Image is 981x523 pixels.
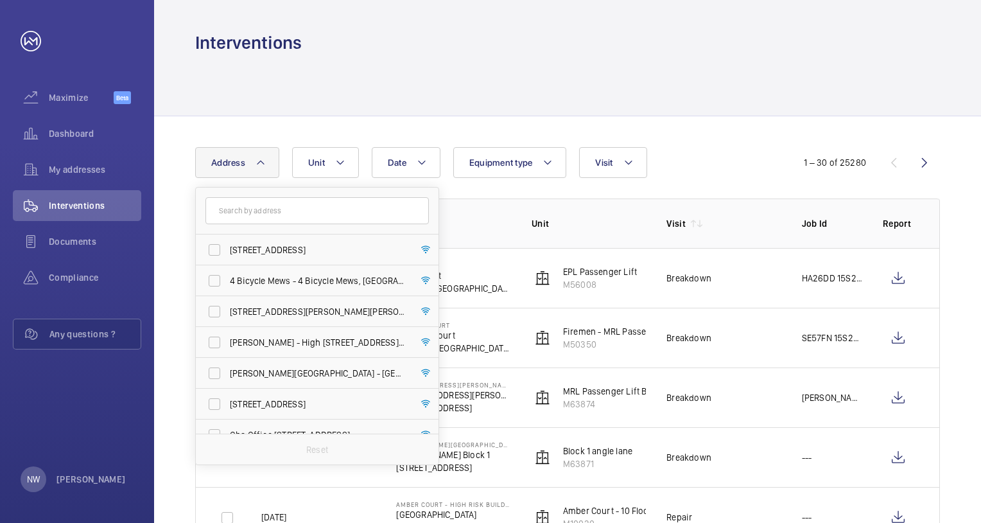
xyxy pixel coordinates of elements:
[802,272,862,285] p: HA26DD 15S25H9/CS
[230,336,406,349] span: [PERSON_NAME] - High [STREET_ADDRESS][PERSON_NAME]
[230,367,406,380] span: [PERSON_NAME][GEOGRAPHIC_DATA] - [GEOGRAPHIC_DATA]
[469,157,533,168] span: Equipment type
[595,157,612,168] span: Visit
[396,217,510,230] p: Address
[230,398,406,411] span: [STREET_ADDRESS]
[211,157,245,168] span: Address
[49,271,141,284] span: Compliance
[666,272,711,285] div: Breakdown
[563,457,632,470] p: M63871
[563,504,734,517] p: Amber Court - 10 Floors Machine Roomless
[56,473,126,486] p: [PERSON_NAME]
[49,91,114,104] span: Maximize
[388,157,406,168] span: Date
[666,391,711,404] div: Breakdown
[396,389,510,402] p: [STREET_ADDRESS][PERSON_NAME]
[205,197,429,224] input: Search by address
[532,217,646,230] p: Unit
[49,199,141,212] span: Interventions
[563,278,637,291] p: M56008
[396,461,510,474] p: [STREET_ADDRESS]
[535,450,550,465] img: elevator.svg
[396,501,510,508] p: Amber Court - High Risk Building
[579,147,647,178] button: Visit
[195,147,279,178] button: Address
[563,445,632,457] p: Block 1 angle lane
[396,448,510,461] p: [PERSON_NAME] Block 1
[453,147,567,178] button: Equipment type
[49,127,141,140] span: Dashboard
[802,391,862,404] p: [PERSON_NAME]
[230,305,406,318] span: [STREET_ADDRESS][PERSON_NAME][PERSON_NAME]
[27,473,40,486] p: NW
[195,31,302,55] h1: Interventions
[230,429,406,441] span: Gha Office [STREET_ADDRESS]
[535,270,550,286] img: elevator.svg
[396,441,510,448] p: [PERSON_NAME][GEOGRAPHIC_DATA] 1 - High Risk Building
[396,342,510,355] p: SE5 7FN [GEOGRAPHIC_DATA]
[396,261,510,269] p: Duke Court
[666,332,711,344] div: Breakdown
[49,163,141,176] span: My addresses
[563,325,680,338] p: Firemen - MRL Passenger Lift
[563,385,670,398] p: MRL Passenger Lift Block 7
[396,269,510,282] p: Duke Court
[883,217,914,230] p: Report
[802,332,862,344] p: SE57FN 15S2E0T/TH
[308,157,325,168] span: Unit
[114,91,131,104] span: Beta
[535,330,550,346] img: elevator.svg
[372,147,440,178] button: Date
[666,451,711,464] div: Breakdown
[396,402,510,414] p: [STREET_ADDRESS]
[802,217,862,230] p: Job Id
[49,328,141,341] span: Any questions ?
[563,338,680,351] p: M50350
[396,381,510,389] p: [STREET_ADDRESS][PERSON_NAME] Building
[666,217,686,230] p: Visit
[306,443,328,456] p: Reset
[396,321,510,329] p: Hodgkin Court
[563,398,670,411] p: M63874
[396,329,510,342] p: Hodgkin Court
[49,235,141,248] span: Documents
[535,390,550,405] img: elevator.svg
[396,282,510,295] p: HA2 6DD [GEOGRAPHIC_DATA]
[563,265,637,278] p: EPL Passenger Lift
[396,508,510,521] p: [GEOGRAPHIC_DATA]
[292,147,359,178] button: Unit
[230,244,406,256] span: [STREET_ADDRESS]
[802,451,812,464] p: ---
[230,274,406,287] span: 4 Bicycle Mews - 4 Bicycle Mews, [GEOGRAPHIC_DATA] 6FF
[804,156,866,169] div: 1 – 30 of 25280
